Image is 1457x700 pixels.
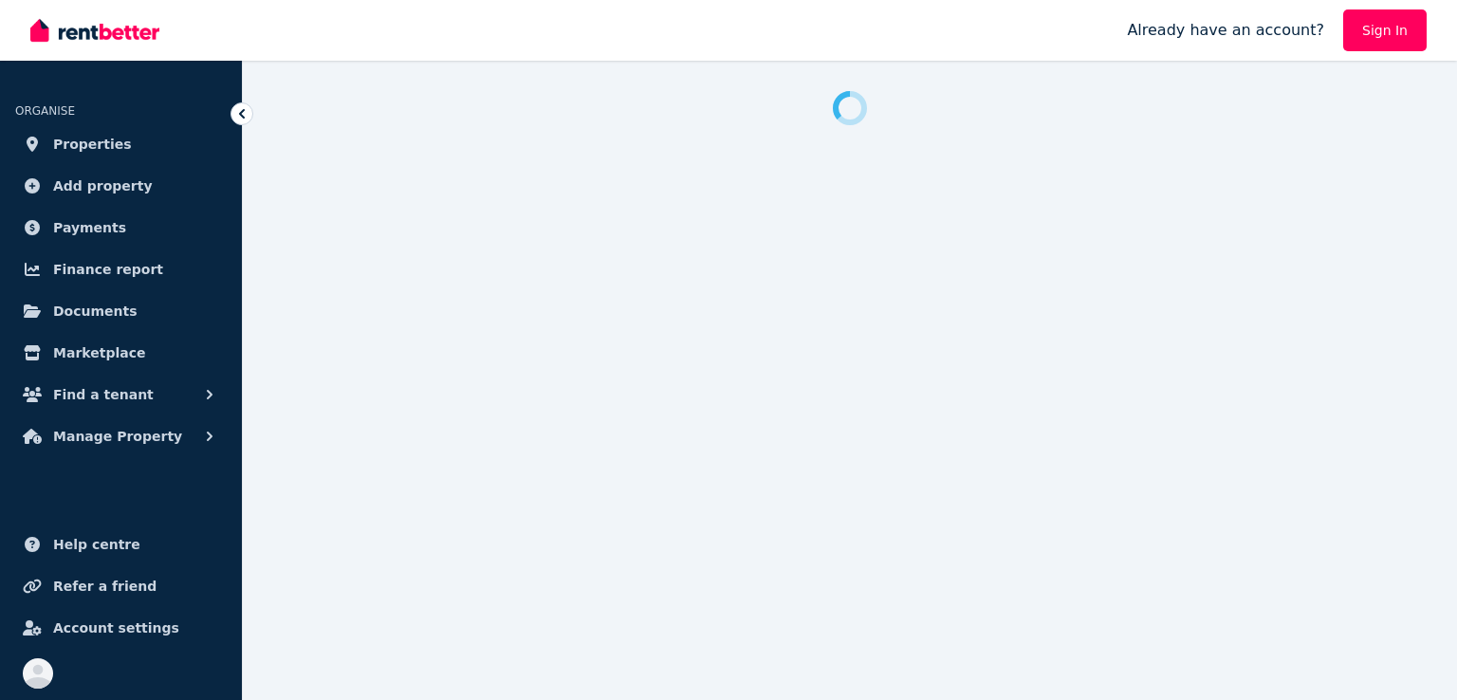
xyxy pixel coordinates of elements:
a: Help centre [15,525,227,563]
a: Properties [15,125,227,163]
span: Marketplace [53,341,145,364]
button: Find a tenant [15,376,227,414]
button: Manage Property [15,417,227,455]
a: Documents [15,292,227,330]
span: Finance report [53,258,163,281]
img: RentBetter [30,16,159,45]
span: ORGANISE [15,104,75,118]
span: Find a tenant [53,383,154,406]
span: Properties [53,133,132,156]
a: Payments [15,209,227,247]
span: Manage Property [53,425,182,448]
span: Add property [53,175,153,197]
span: Refer a friend [53,575,157,598]
span: Account settings [53,617,179,639]
span: Documents [53,300,138,322]
a: Add property [15,167,227,205]
a: Sign In [1343,9,1427,51]
span: Payments [53,216,126,239]
span: Help centre [53,533,140,556]
a: Marketplace [15,334,227,372]
a: Account settings [15,609,227,647]
a: Refer a friend [15,567,227,605]
a: Finance report [15,250,227,288]
span: Already have an account? [1127,19,1324,42]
